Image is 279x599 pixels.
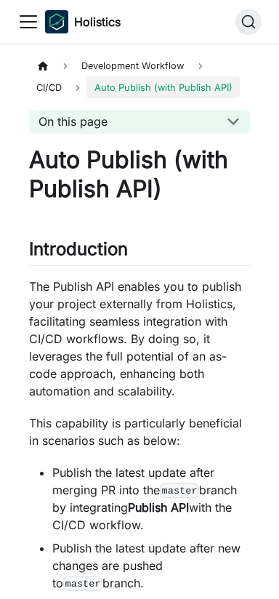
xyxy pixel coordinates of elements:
strong: Publish API [128,500,189,515]
a: HolisticsHolistics [45,10,121,33]
h1: Auto Publish (with Publish API) [29,145,250,204]
li: Publish the latest update after new changes are pushed to branch. [52,539,250,592]
button: On this page [29,110,250,134]
h2: Introduction [29,238,250,266]
code: master [160,483,199,498]
nav: Breadcrumbs [29,55,250,98]
span: Development Workflow [74,55,191,76]
code: master [63,576,102,591]
p: This capability is particularly beneficial in scenarios such as below: [29,414,250,449]
button: Toggle navigation bar [17,11,39,33]
button: Search (Ctrl+K) [235,9,262,35]
li: Publish the latest update after merging PR into the branch by integrating with the CI/CD workflow. [52,464,250,534]
img: Holistics [45,10,68,33]
b: Holistics [74,13,121,31]
a: Home page [29,55,57,76]
span: Auto Publish (with Publish API) [86,76,239,97]
p: The Publish API enables you to publish your project externally from Holistics, facilitating seaml... [29,278,250,400]
span: CI/CD [29,76,69,97]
